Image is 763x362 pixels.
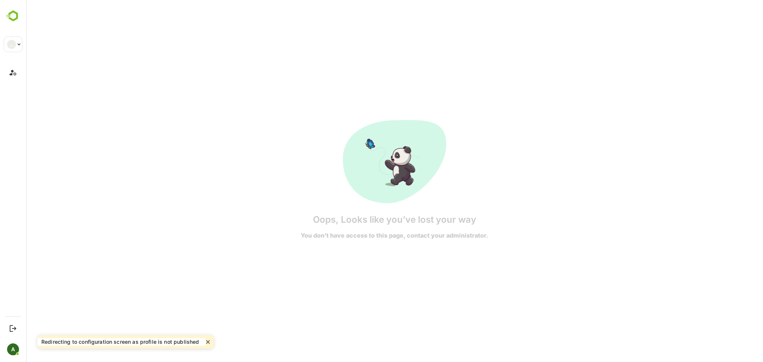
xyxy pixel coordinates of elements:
img: No-Access [343,120,447,203]
button: Logout [8,323,18,333]
img: BambooboxLogoMark.f1c84d78b4c51b1a7b5f700c9845e183.svg [4,9,23,23]
div: __ [7,40,16,49]
h6: You don’t have access to this page, contact your administrator. [301,229,488,242]
h5: Oops, Looks like you’ve lost your way [313,214,476,226]
div: Redirecting to configuration screen as profile is not published [41,338,206,346]
div: A [7,343,19,355]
